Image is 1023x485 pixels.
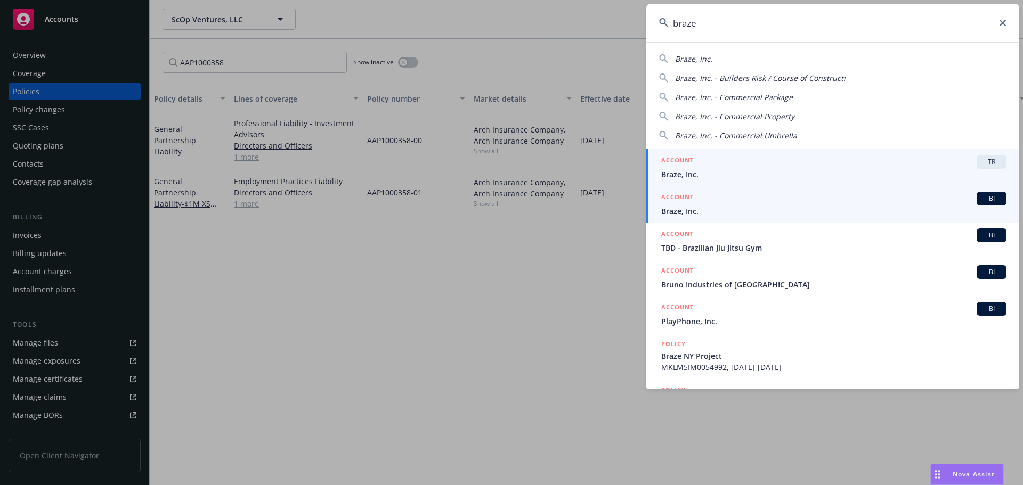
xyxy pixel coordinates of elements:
[953,470,995,479] span: Nova Assist
[661,192,694,204] h5: ACCOUNT
[981,267,1002,277] span: BI
[981,157,1002,167] span: TR
[646,186,1019,223] a: ACCOUNTBIBraze, Inc.
[675,130,797,141] span: Braze, Inc. - Commercial Umbrella
[661,205,1006,217] span: Braze, Inc.
[646,223,1019,259] a: ACCOUNTBITBD - Brazilian Jiu Jitsu Gym
[661,169,1006,180] span: Braze, Inc.
[646,333,1019,379] a: POLICYBraze NY ProjectMKLM5IM0054992, [DATE]-[DATE]
[646,296,1019,333] a: ACCOUNTBIPlayPhone, Inc.
[646,4,1019,42] input: Search...
[675,73,846,83] span: Braze, Inc. - Builders Risk / Course of Constructi
[646,149,1019,186] a: ACCOUNTTRBraze, Inc.
[661,228,694,241] h5: ACCOUNT
[646,259,1019,296] a: ACCOUNTBIBruno Industries of [GEOGRAPHIC_DATA]
[930,464,1004,485] button: Nova Assist
[661,279,1006,290] span: Bruno Industries of [GEOGRAPHIC_DATA]
[646,379,1019,424] a: POLICY
[661,350,1006,361] span: Braze NY Project
[981,231,1002,240] span: BI
[661,302,694,315] h5: ACCOUNT
[661,242,1006,253] span: TBD - Brazilian Jiu Jitsu Gym
[981,194,1002,203] span: BI
[661,339,686,349] h5: POLICY
[981,304,1002,314] span: BI
[661,316,1006,327] span: PlayPhone, Inc.
[675,54,712,64] span: Braze, Inc.
[675,92,793,102] span: Braze, Inc. - Commercial Package
[661,384,686,395] h5: POLICY
[661,155,694,168] h5: ACCOUNT
[661,265,694,278] h5: ACCOUNT
[931,464,944,484] div: Drag to move
[675,111,794,121] span: Braze, Inc. - Commercial Property
[661,361,1006,373] span: MKLM5IM0054992, [DATE]-[DATE]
